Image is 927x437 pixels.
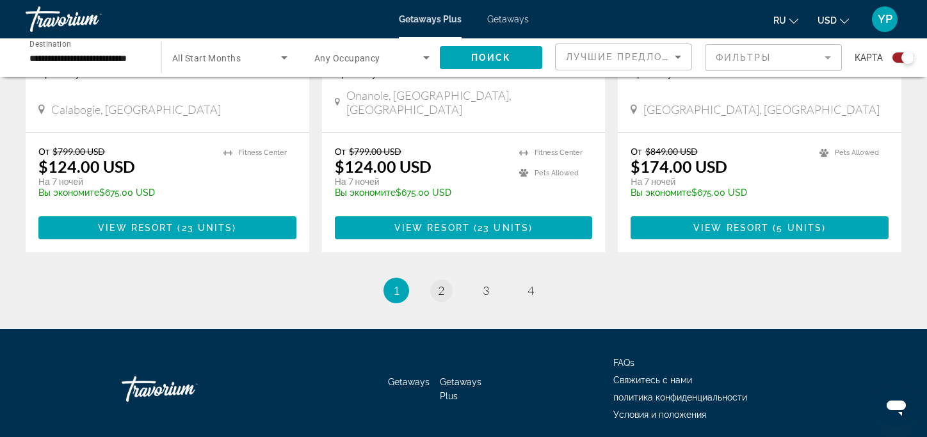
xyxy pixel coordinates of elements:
[631,187,807,198] p: $675.00 USD
[487,14,529,24] a: Getaways
[777,223,822,233] span: 5 units
[349,146,401,157] span: $799.00 USD
[483,283,489,298] span: 3
[173,223,236,233] span: ( )
[26,278,901,303] nav: Pagination
[38,157,135,176] p: $124.00 USD
[335,176,507,187] p: На 7 ночей
[773,11,798,29] button: Change language
[399,14,462,24] a: Getaways Plus
[631,146,641,157] span: От
[876,386,917,427] iframe: Кнопка запуска окна обмена сообщениями
[868,6,901,33] button: User Menu
[818,11,849,29] button: Change currency
[98,223,173,233] span: View Resort
[470,223,533,233] span: ( )
[613,375,692,385] a: Свяжитесь с нами
[346,88,592,116] span: Onanole, [GEOGRAPHIC_DATA], [GEOGRAPHIC_DATA]
[613,409,706,420] a: Условия и положения
[769,223,826,233] span: ( )
[38,187,99,198] span: Вы экономите
[471,52,512,63] span: Поиск
[631,176,807,187] p: На 7 ночей
[38,146,49,157] span: От
[38,187,211,198] p: $675.00 USD
[855,49,883,67] span: карта
[440,377,481,401] a: Getaways Plus
[182,223,233,233] span: 23 units
[51,102,221,116] span: Calabogie, [GEOGRAPHIC_DATA]
[335,187,396,198] span: Вы экономите
[393,283,399,298] span: 1
[631,157,727,176] p: $174.00 USD
[26,3,154,36] a: Travorium
[693,223,769,233] span: View Resort
[643,102,880,116] span: [GEOGRAPHIC_DATA], [GEOGRAPHIC_DATA]
[818,15,837,26] span: USD
[705,44,842,72] button: Filter
[528,283,534,298] span: 4
[239,148,287,157] span: Fitness Center
[566,49,681,65] mat-select: Sort by
[335,187,507,198] p: $675.00 USD
[566,52,702,62] span: Лучшие предложения
[631,216,889,239] button: View Resort(5 units)
[773,15,786,26] span: ru
[878,13,892,26] span: YP
[478,223,529,233] span: 23 units
[535,148,583,157] span: Fitness Center
[535,169,579,177] span: Pets Allowed
[394,223,470,233] span: View Resort
[438,283,444,298] span: 2
[335,157,431,176] p: $124.00 USD
[314,53,380,63] span: Any Occupancy
[122,370,250,408] a: Travorium
[335,216,593,239] button: View Resort(23 units)
[645,146,698,157] span: $849.00 USD
[335,146,346,157] span: От
[38,176,211,187] p: На 7 ночей
[172,53,241,63] span: All Start Months
[388,377,430,387] a: Getaways
[613,358,634,368] a: FAQs
[52,146,105,157] span: $799.00 USD
[29,39,71,48] span: Destination
[440,46,542,69] button: Поиск
[631,187,691,198] span: Вы экономите
[835,148,879,157] span: Pets Allowed
[613,392,747,402] a: политика конфиденциальности
[38,216,296,239] button: View Resort(23 units)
